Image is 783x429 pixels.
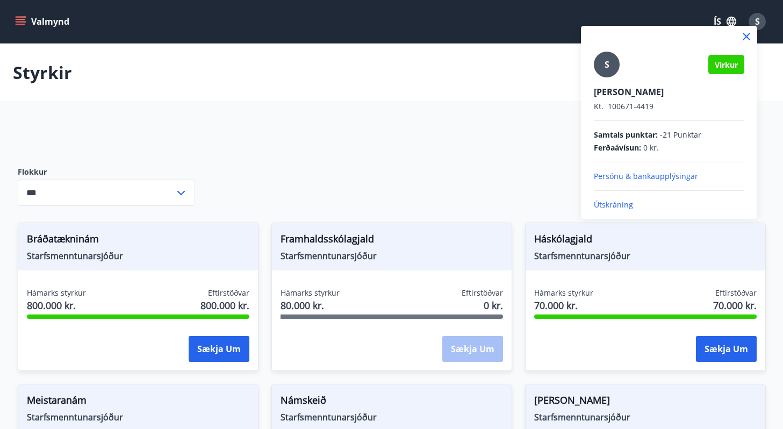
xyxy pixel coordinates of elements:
p: Persónu & bankaupplýsingar [594,171,744,182]
span: S [605,59,609,70]
p: 100671-4419 [594,101,744,112]
span: -21 Punktar [660,130,701,140]
span: Samtals punktar : [594,130,658,140]
span: 0 kr. [643,142,659,153]
span: Kt. [594,101,604,111]
p: Útskráning [594,199,744,210]
span: Virkur [715,60,738,70]
span: Ferðaávísun : [594,142,641,153]
p: [PERSON_NAME] [594,86,744,98]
